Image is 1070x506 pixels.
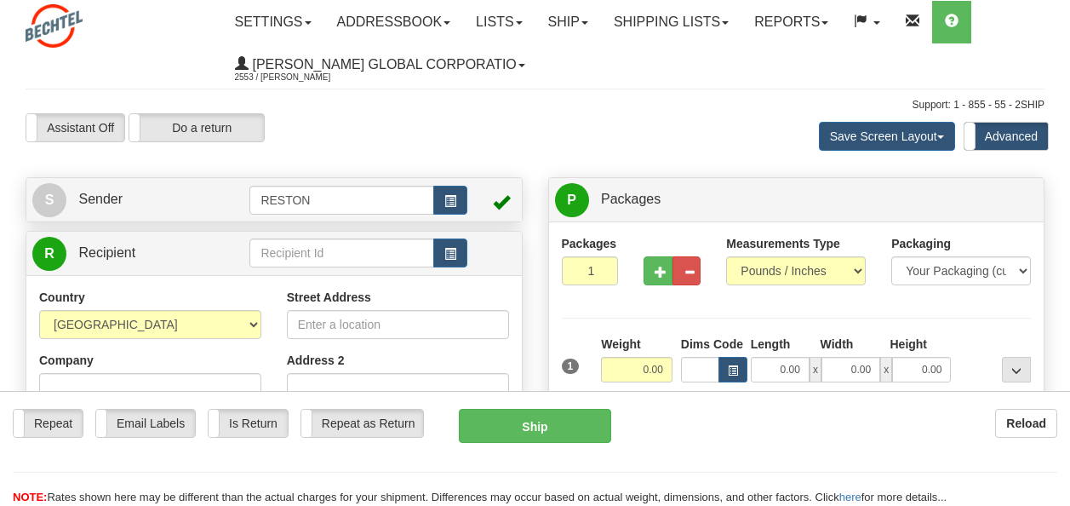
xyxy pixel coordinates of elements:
[78,192,123,206] span: Sender
[726,235,840,252] label: Measurements Type
[32,237,66,271] span: R
[287,310,509,339] input: Enter a location
[222,1,324,43] a: Settings
[891,235,951,252] label: Packaging
[32,236,226,271] a: R Recipient
[964,123,1048,150] label: Advanced
[26,114,124,141] label: Assistant Off
[459,409,612,443] button: Ship
[222,43,538,86] a: [PERSON_NAME] Global Corporatio 2553 / [PERSON_NAME]
[26,4,83,48] img: logo2553.jpg
[129,114,264,141] label: Do a return
[1006,417,1046,430] b: Reload
[249,186,433,215] input: Sender Id
[601,1,741,43] a: Shipping lists
[555,183,589,217] span: P
[249,57,517,72] span: [PERSON_NAME] Global Corporatio
[287,352,345,369] label: Address 2
[741,1,841,43] a: Reports
[96,410,195,437] label: Email Labels
[880,357,892,382] span: x
[249,239,433,267] input: Recipient Id
[78,245,135,260] span: Recipient
[562,235,617,252] label: Packages
[209,410,288,437] label: Is Return
[32,183,66,217] span: S
[562,359,580,374] span: 1
[463,1,535,43] a: Lists
[810,357,821,382] span: x
[14,410,83,437] label: Repeat
[819,122,955,151] button: Save Screen Layout
[821,336,854,353] label: Width
[601,192,661,206] span: Packages
[39,352,94,369] label: Company
[1002,357,1031,382] div: ...
[751,336,791,353] label: Length
[301,410,423,437] label: Repeat as Return
[995,409,1057,438] button: Reload
[601,336,640,353] label: Weight
[324,1,464,43] a: Addressbook
[235,69,363,86] span: 2553 / [PERSON_NAME]
[287,289,371,306] label: Street Address
[535,1,601,43] a: Ship
[13,491,47,503] span: NOTE:
[839,491,861,503] a: here
[32,182,249,217] a: S Sender
[555,182,1039,217] a: P Packages
[26,98,1044,112] div: Support: 1 - 855 - 55 - 2SHIP
[681,336,742,353] label: Dims Code
[890,336,927,353] label: Height
[39,289,85,306] label: Country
